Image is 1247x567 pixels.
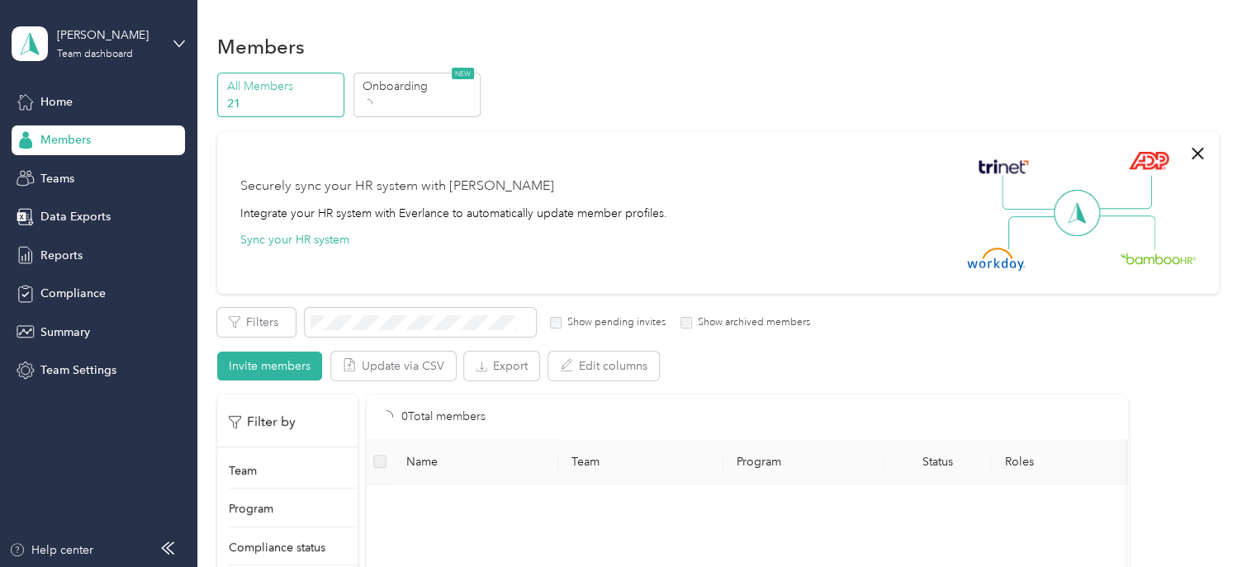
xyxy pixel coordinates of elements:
button: Sync your HR system [240,231,349,248]
iframe: Everlance-gr Chat Button Frame [1155,475,1247,567]
span: Home [40,93,73,111]
p: 0 Total members [401,408,486,426]
span: Data Exports [40,208,111,225]
p: Team [229,462,257,480]
label: Show archived members [692,315,810,330]
img: Line Left Down [1008,215,1065,249]
span: Summary [40,324,90,341]
img: Workday [967,248,1025,271]
p: Program [229,500,273,517]
p: All Members [227,78,339,95]
button: Help center [9,541,93,559]
th: Name [393,439,558,484]
p: Onboarding [363,78,475,95]
p: Compliance status [229,539,325,556]
th: Status [884,439,992,484]
img: ADP [1128,151,1169,170]
th: Roles [992,439,1157,484]
span: Reports [40,247,83,264]
span: Compliance [40,285,106,302]
th: Program [723,439,884,484]
img: Line Right Up [1094,175,1152,210]
div: Securely sync your HR system with [PERSON_NAME] [240,177,554,196]
div: [PERSON_NAME] [57,26,160,44]
button: Edit columns [548,352,659,380]
button: Update via CSV [331,352,456,380]
span: NEW [452,68,474,79]
button: Filters [217,308,296,337]
img: Line Right Down [1098,215,1155,251]
span: Teams [40,170,74,187]
p: Filter by [229,412,296,432]
th: Team [558,439,723,484]
h1: Members [217,38,305,55]
span: Team Settings [40,361,116,379]
span: Members [40,131,91,149]
button: Invite members [217,352,322,380]
div: Team dashboard [57,50,133,59]
span: Name [406,455,545,469]
img: Line Left Up [1002,175,1060,210]
img: Trinet [974,155,1032,178]
button: Export [464,352,539,380]
div: Integrate your HR system with Everlance to automatically update member profiles. [240,205,667,222]
img: BambooHR [1120,253,1196,264]
label: Show pending invites [562,315,666,330]
p: 21 [227,95,339,112]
